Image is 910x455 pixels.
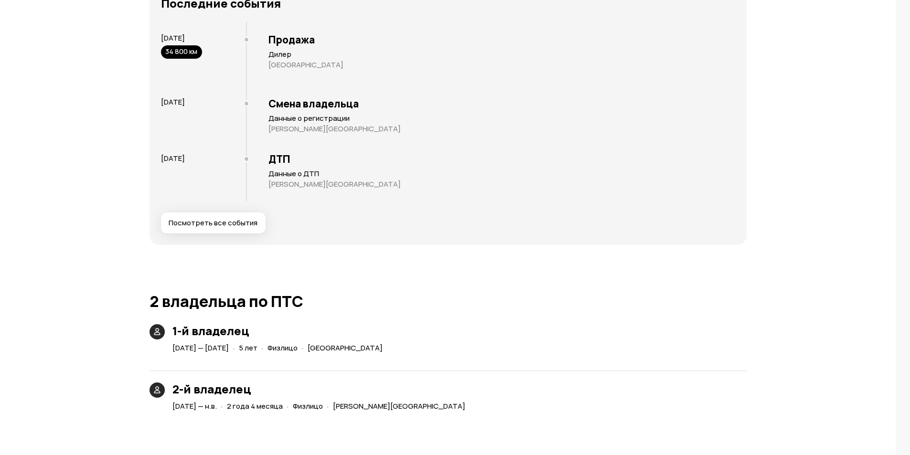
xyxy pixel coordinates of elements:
span: Физлицо [268,343,298,353]
span: · [261,340,264,356]
p: [PERSON_NAME][GEOGRAPHIC_DATA] [268,180,735,189]
p: [PERSON_NAME][GEOGRAPHIC_DATA] [268,124,735,134]
span: [DATE] [161,153,185,163]
h3: ДТП [268,153,735,165]
span: [DATE] — [DATE] [172,343,229,353]
span: · [221,398,223,414]
span: Физлицо [293,401,323,411]
span: · [301,340,304,356]
h3: 1-й владелец [172,324,386,338]
button: Посмотреть все события [161,212,266,233]
span: 5 лет [239,343,257,353]
span: · [327,398,329,414]
h1: 2 владельца по ПТС [150,293,747,310]
p: Дилер [268,50,735,59]
span: · [233,340,235,356]
span: [DATE] [161,97,185,107]
span: [GEOGRAPHIC_DATA] [308,343,383,353]
h3: Смена владельца [268,97,735,110]
div: 34 800 км [161,45,202,59]
span: [PERSON_NAME][GEOGRAPHIC_DATA] [333,401,465,411]
span: Посмотреть все события [169,218,257,228]
span: 2 года 4 месяца [227,401,283,411]
span: [DATE] — н.в. [172,401,217,411]
p: [GEOGRAPHIC_DATA] [268,60,735,70]
p: Данные о ДТП [268,169,735,179]
span: [DATE] [161,33,185,43]
h3: 2-й владелец [172,382,469,396]
span: · [287,398,289,414]
h3: Продажа [268,33,735,46]
p: Данные о регистрации [268,114,735,123]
